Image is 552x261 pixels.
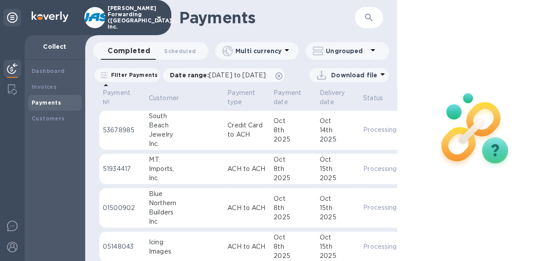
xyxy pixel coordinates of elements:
p: Credit Card to ACH [227,121,267,139]
p: Multi currency [235,47,281,55]
span: [DATE] to [DATE] [209,72,266,79]
div: Builders [149,208,220,217]
img: Logo [32,11,69,22]
div: 2025 [320,174,356,183]
p: Download file [331,71,377,80]
div: Oct [320,233,356,242]
div: Northern [149,199,220,208]
span: Payment date [274,88,313,107]
div: Oct [320,194,356,203]
span: Payment type [227,88,267,107]
b: Payments [32,99,61,106]
h1: Payments [179,8,355,27]
p: Processing [363,203,397,212]
p: Filter Payments [108,71,158,79]
p: 01500902 [103,203,142,213]
p: 53678985 [103,126,142,135]
div: M.T. [149,155,220,164]
span: Delivery date [320,88,356,107]
span: Payment № [103,88,142,107]
div: Oct [274,155,313,164]
span: Customer [149,94,190,103]
p: Payment № [103,88,130,107]
p: ACH to ACH [227,203,267,213]
b: Dashboard [32,68,65,74]
div: 2025 [274,213,313,222]
div: Beach [149,121,220,130]
p: Processing [363,125,397,134]
p: ACH to ACH [227,164,267,174]
div: Oct [274,194,313,203]
div: South [149,112,220,121]
span: Scheduled [164,47,196,56]
p: Payment date [274,88,301,107]
div: Jewelry [149,130,220,139]
p: ACH to ACH [227,242,267,251]
p: Customer [149,94,179,103]
div: Oct [320,155,356,164]
div: 2025 [320,135,356,144]
div: 8th [274,164,313,174]
div: 8th [274,126,313,135]
div: 2025 [320,213,356,222]
div: Inc. [149,139,220,149]
p: [PERSON_NAME] Forwarding ([GEOGRAPHIC_DATA]), Inc. [108,5,152,30]
p: Collect [32,42,78,51]
div: 8th [274,242,313,251]
p: Payment type [227,88,255,107]
div: 15th [320,242,356,251]
div: Oct [274,233,313,242]
p: Status [363,94,383,103]
b: Invoices [32,83,57,90]
p: 51934417 [103,164,142,174]
b: Customers [32,115,65,122]
div: 2025 [274,174,313,183]
div: Images [149,247,220,256]
div: Date range:[DATE] to [DATE] [163,68,285,82]
span: Status [363,94,394,103]
div: 15th [320,203,356,213]
div: 14th [320,126,356,135]
div: Unpin categories [4,9,21,26]
div: Oct [320,116,356,126]
p: Date range : [170,71,270,80]
p: Processing [363,242,397,251]
div: Inc. [149,174,220,183]
div: 15th [320,164,356,174]
div: Inc [149,217,220,226]
div: Oct [274,116,313,126]
div: Blue [149,189,220,199]
p: Processing [363,164,397,174]
p: Ungrouped [326,47,368,55]
div: Icing [149,238,220,247]
div: Imports, [149,164,220,174]
p: 05148043 [103,242,142,251]
div: 8th [274,203,313,213]
p: Delivery date [320,88,345,107]
div: 2025 [320,251,356,261]
span: Completed [108,45,150,57]
div: 2025 [274,135,313,144]
div: 2025 [274,251,313,261]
